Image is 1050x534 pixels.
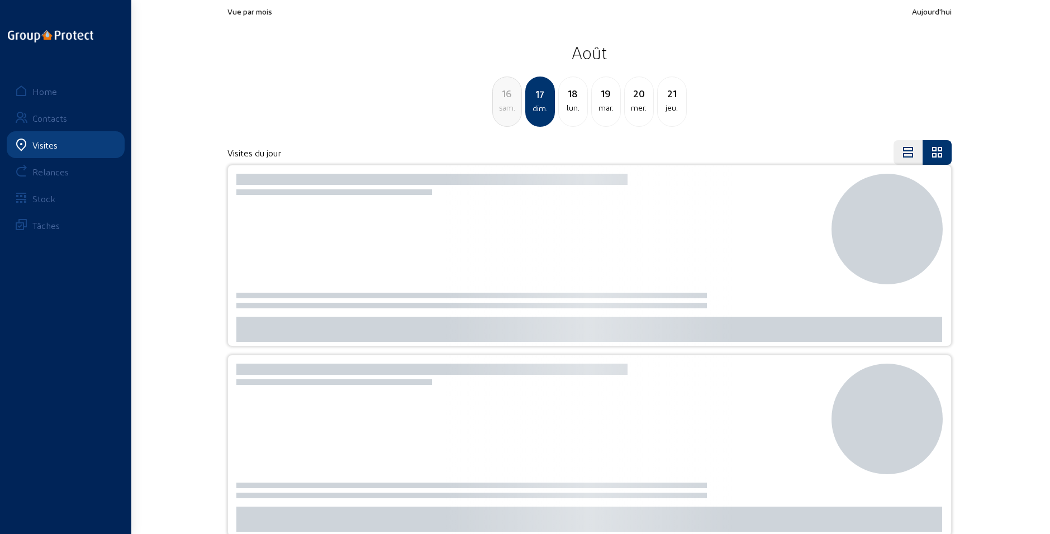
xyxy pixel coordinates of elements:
[526,86,554,102] div: 17
[7,131,125,158] a: Visites
[32,113,67,123] div: Contacts
[658,101,686,115] div: jeu.
[7,212,125,239] a: Tâches
[592,85,620,101] div: 19
[32,86,57,97] div: Home
[526,102,554,115] div: dim.
[32,166,69,177] div: Relances
[7,78,125,104] a: Home
[32,220,60,231] div: Tâches
[559,85,587,101] div: 18
[227,7,272,16] span: Vue par mois
[8,30,93,42] img: logo-oneline.png
[592,101,620,115] div: mar.
[7,158,125,185] a: Relances
[32,140,58,150] div: Visites
[493,101,521,115] div: sam.
[7,104,125,131] a: Contacts
[912,7,952,16] span: Aujourd'hui
[32,193,55,204] div: Stock
[7,185,125,212] a: Stock
[493,85,521,101] div: 16
[227,147,281,158] h4: Visites du jour
[625,85,653,101] div: 20
[625,101,653,115] div: mer.
[658,85,686,101] div: 21
[559,101,587,115] div: lun.
[227,39,952,66] h2: Août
